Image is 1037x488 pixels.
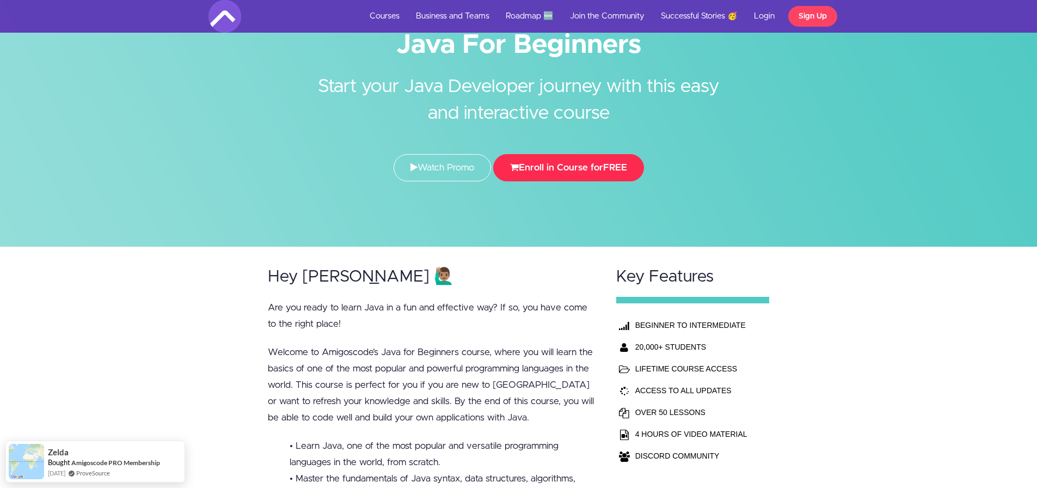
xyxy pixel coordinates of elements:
button: Enroll in Course forFREE [493,154,644,181]
h2: Hey [PERSON_NAME] 🙋🏽‍♂️ [268,268,596,286]
a: Watch Promo [394,154,491,181]
span: [DATE] [48,468,65,478]
td: ACCESS TO ALL UPDATES [633,380,750,401]
span: FREE [603,163,627,172]
a: Sign Up [788,6,837,27]
h2: Key Features [616,268,770,286]
td: OVER 50 LESSONS [633,401,750,423]
h1: Java For Beginners [208,33,829,57]
span: Bought [48,458,70,467]
td: LIFETIME COURSE ACCESS [633,358,750,380]
h2: Start your Java Developer journey with this easy and interactive course [315,57,723,127]
a: Amigoscode PRO Membership [71,459,160,467]
p: Welcome to Amigoscode’s Java for Beginners course, where you will learn the basics of one of the ... [268,344,596,426]
p: Are you ready to learn Java in a fun and effective way? If so, you have come to the right place! [268,300,596,332]
span: Zelda [48,448,69,457]
a: ProveSource [76,468,110,478]
td: DISCORD COMMUNITY [633,445,750,467]
th: 20,000+ STUDENTS [633,336,750,358]
th: BEGINNER TO INTERMEDIATE [633,314,750,336]
li: • Learn Java, one of the most popular and versatile programming languages in the world, from scra... [290,438,596,471]
img: provesource social proof notification image [9,444,44,479]
td: 4 HOURS OF VIDEO MATERIAL [633,423,750,445]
